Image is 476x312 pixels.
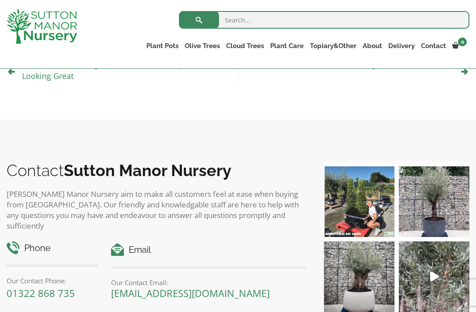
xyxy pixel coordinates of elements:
[179,11,469,29] input: Search...
[430,271,439,282] svg: Play
[223,40,267,52] a: Cloud Trees
[267,40,307,52] a: Plant Care
[64,161,231,180] b: Sutton Manor Nursery
[458,38,467,46] span: 0
[7,9,77,44] img: logo
[7,286,75,300] a: 01322 868 735
[385,40,418,52] a: Delivery
[399,241,469,312] a: Play
[399,166,469,237] img: A beautiful multi-stem Spanish Olive tree potted in our luxurious fibre clay pots 😍😍
[324,241,394,312] img: Check out this beauty we potted at our nursery today ❤️‍🔥 A huge, ancient gnarled Olive tree plan...
[7,241,98,255] h4: Phone
[7,189,306,231] p: [PERSON_NAME] Manor Nursery aim to make all customers feel at ease when buying from [GEOGRAPHIC_D...
[182,40,223,52] a: Olive Trees
[418,40,449,52] a: Contact
[111,277,306,288] p: Our Contact Email:
[111,243,306,257] h4: Email
[360,40,385,52] a: About
[324,166,394,237] img: Our elegant & picturesque Angustifolia Cones are an exquisite addition to your Bay Tree collectio...
[111,286,270,300] a: [EMAIL_ADDRESS][DOMAIN_NAME]
[399,241,469,312] img: New arrivals Monday morning of beautiful olive trees 🤩🤩 The weather is beautiful this summer, gre...
[449,40,469,52] a: 0
[307,40,360,52] a: Topiary&Other
[7,161,306,180] h2: Contact
[143,40,182,52] a: Plant Pots
[7,275,98,286] p: Our Contact Phone:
